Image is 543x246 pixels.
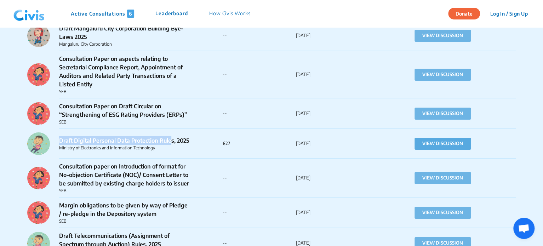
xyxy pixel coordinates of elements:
a: Donate [448,10,485,17]
button: VIEW DISCUSSION [415,138,471,150]
p: [DATE] [296,32,369,39]
p: Margin obligations to be given by way of Pledge / re-pledge in the Depository system [59,201,190,218]
p: Mangaluru City Corporation [59,41,190,47]
button: VIEW DISCUSSION [415,172,471,184]
p: -- [223,209,296,216]
img: wr1mba3wble6xs6iajorg9al0z4x [27,102,50,125]
p: [DATE] [296,175,369,182]
p: [DATE] [296,110,369,117]
p: Ministry of Electronics and Information Technology [59,145,190,151]
button: VIEW DISCUSSION [415,30,471,42]
p: SEBI [59,188,190,194]
p: Active Consultations [71,10,134,18]
div: Open chat [513,218,535,239]
p: -- [223,32,296,39]
p: Consultation Paper on Draft Circular on “Strengthening of ESG Rating Providers (ERPs)" [59,102,190,119]
img: wr1mba3wble6xs6iajorg9al0z4x [27,201,50,224]
p: Draft Digital Personal Data Protection Rules, 2025 [59,136,190,145]
p: -- [223,110,296,117]
p: [DATE] [296,209,369,216]
img: wr1mba3wble6xs6iajorg9al0z4x [27,167,50,189]
button: Log In / Sign Up [485,8,532,19]
p: How Civis Works [209,10,251,18]
p: Leaderboard [155,10,188,18]
p: SEBI [59,88,190,95]
button: VIEW DISCUSSION [415,69,471,81]
p: -- [223,71,296,78]
img: navlogo.png [11,3,47,24]
button: Donate [448,8,480,19]
p: [DATE] [296,71,369,78]
button: VIEW DISCUSSION [415,108,471,120]
p: Consultation Paper on aspects relating to Secretarial Compliance Report, Appointment of Auditors ... [59,55,190,88]
img: n3up77s6drunkl3q7mnom4rmg7o2 [27,132,50,155]
p: Draft Mangaluru City Corporation Building Bye-Laws 2025 [59,24,190,41]
span: 6 [127,10,134,18]
p: [DATE] [296,140,369,147]
p: -- [223,175,296,182]
img: wr1mba3wble6xs6iajorg9al0z4x [27,63,50,86]
p: SEBI [59,119,190,125]
img: 96tvccn45hk308fzwu25mod2021z [27,24,50,47]
p: 627 [223,140,296,147]
button: VIEW DISCUSSION [415,207,471,219]
p: Consultation paper on Introduction of format for No-objection Certificate (NOC)/ Consent Letter t... [59,162,190,188]
p: SEBI [59,218,190,224]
